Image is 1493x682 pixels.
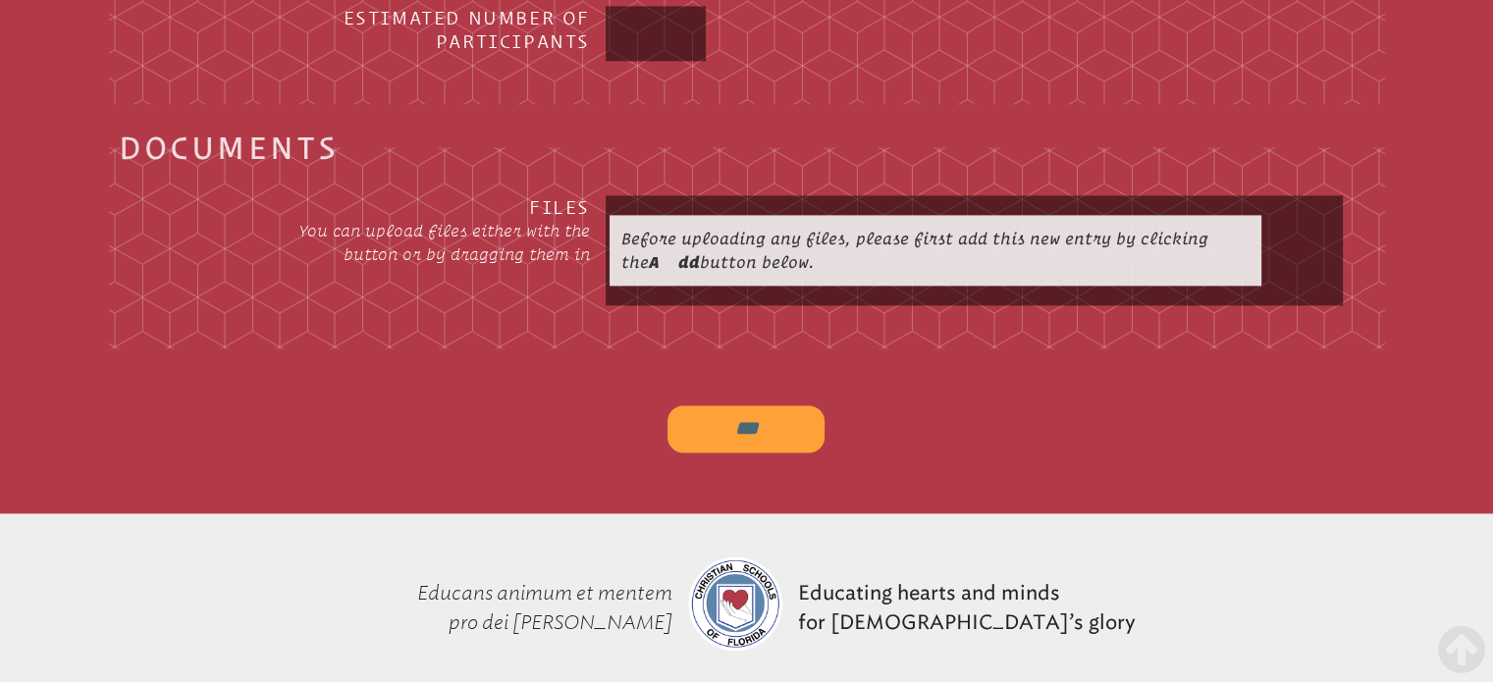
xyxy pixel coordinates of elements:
h3: Files [276,195,590,219]
img: csf-logo-web-colors.png [688,556,782,651]
h3: Estimated Number of Participants [276,6,590,53]
legend: Documents [119,135,340,159]
b: Add [649,253,700,271]
p: Before uploading any files, please first add this new entry by clicking the button below. [610,215,1261,286]
p: You can upload files either with the button or by dragging them in [276,219,590,266]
